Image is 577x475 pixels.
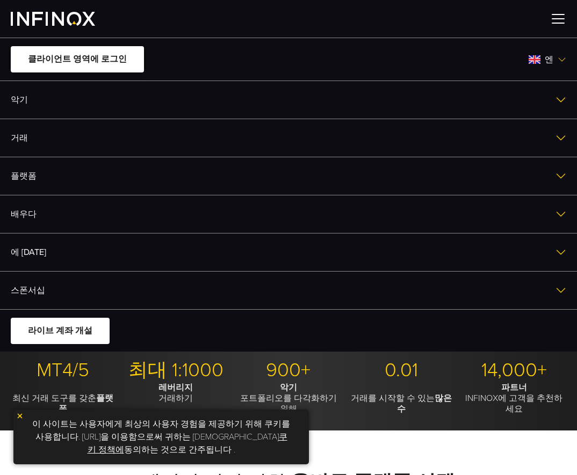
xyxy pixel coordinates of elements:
[11,171,37,181] font: 플랫폼
[11,94,28,105] font: 악기
[501,382,527,393] font: 파트너
[28,325,92,336] font: 라이브 계좌 개설
[266,359,311,382] font: 900+
[545,54,553,65] font: 엔
[37,359,89,382] font: MT4/5
[12,393,96,404] font: 최신 거래 도구를 갖춘
[397,393,452,414] font: 많은 수
[16,412,24,420] img: 노란색 닫기 아이콘
[128,359,223,382] font: 최대 1:1000
[11,46,144,72] a: 클라이언트 영역에 로그인
[351,393,435,404] font: 거래를 시작할 수 있는
[28,54,127,64] font: 클라이언트 영역에 로그인
[124,444,235,455] font: 동의하는 것으로 간주됩니다 .
[59,393,113,414] font: 플랫폼
[481,359,547,382] font: 14,000+
[385,359,418,382] font: 0.01
[240,393,337,414] font: 포트폴리오를 다각화하기 위해
[11,209,37,220] font: 배우다
[11,133,28,143] font: 거래
[158,393,193,404] font: 거래하기
[158,382,193,393] font: 레버리지
[11,247,46,258] font: 에 [DATE]
[32,419,290,442] font: 이 사이트는 사용자에게 최상의 사용자 경험을 제공하기 위해 쿠키를 사용합니다. [URL]을 이용함으로써 귀하는 [DEMOGRAPHIC_DATA]
[465,393,562,414] font: INFINOX에 고객을 추천하세요
[11,318,110,344] a: 라이브 계좌 개설
[280,382,297,393] font: 악기
[11,285,45,296] font: 스폰서십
